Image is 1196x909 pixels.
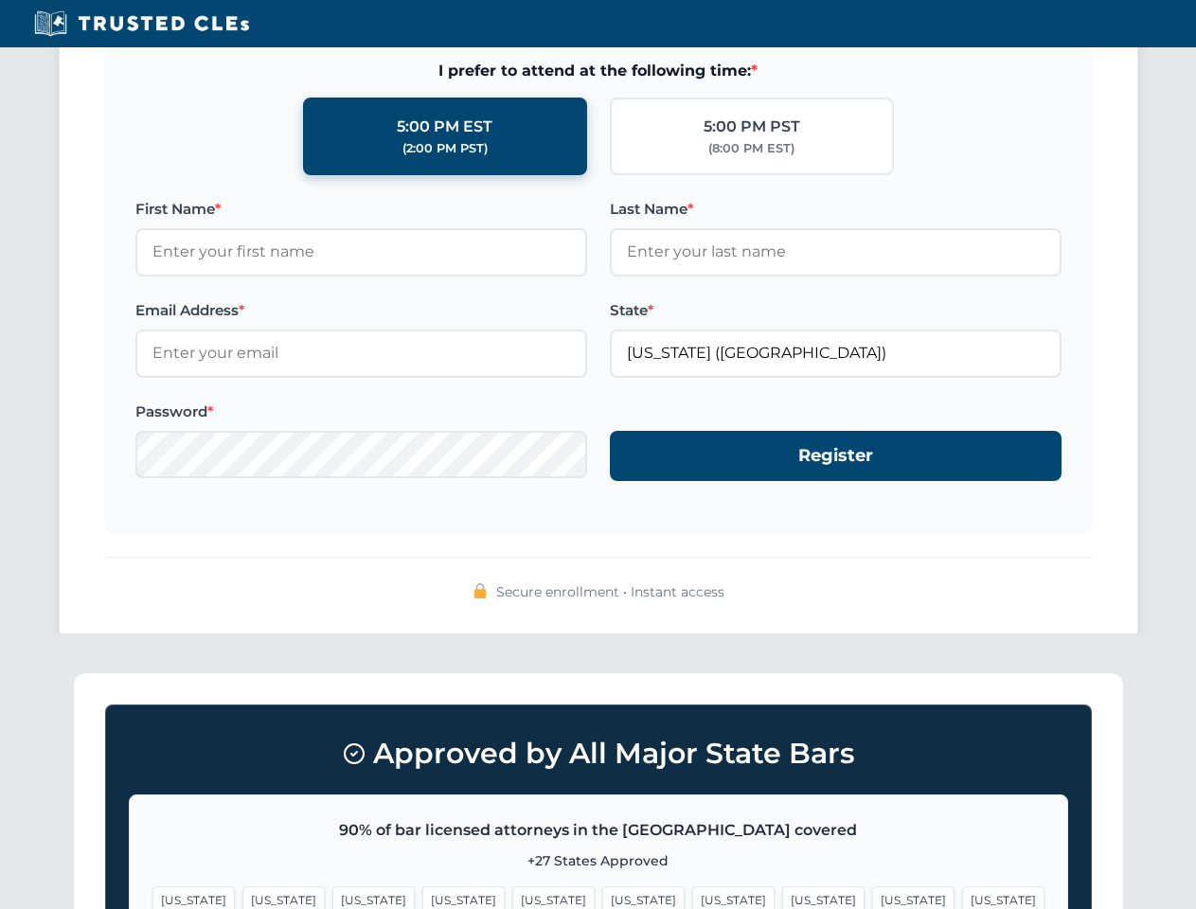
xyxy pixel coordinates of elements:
[610,330,1062,377] input: Florida (FL)
[610,299,1062,322] label: State
[610,431,1062,481] button: Register
[135,228,587,276] input: Enter your first name
[129,728,1068,779] h3: Approved by All Major State Bars
[708,139,794,158] div: (8:00 PM EST)
[610,198,1062,221] label: Last Name
[610,228,1062,276] input: Enter your last name
[135,401,587,423] label: Password
[402,139,488,158] div: (2:00 PM PST)
[152,818,1044,843] p: 90% of bar licensed attorneys in the [GEOGRAPHIC_DATA] covered
[397,115,492,139] div: 5:00 PM EST
[135,299,587,322] label: Email Address
[135,198,587,221] label: First Name
[152,850,1044,871] p: +27 States Approved
[28,9,255,38] img: Trusted CLEs
[473,583,488,598] img: 🔒
[135,59,1062,83] span: I prefer to attend at the following time:
[135,330,587,377] input: Enter your email
[704,115,800,139] div: 5:00 PM PST
[496,581,724,602] span: Secure enrollment • Instant access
